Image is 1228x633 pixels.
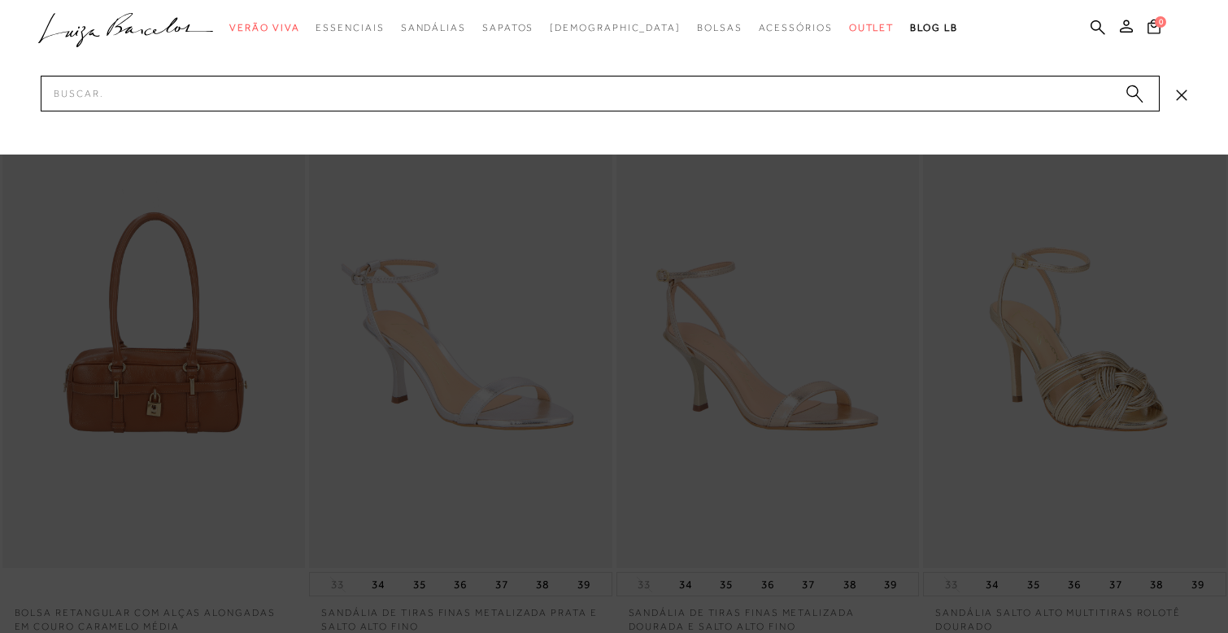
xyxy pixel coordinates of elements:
[849,13,895,43] a: categoryNavScreenReaderText
[849,22,895,33] span: Outlet
[229,22,299,33] span: Verão Viva
[550,13,681,43] a: noSubCategoriesText
[1155,16,1166,28] span: 0
[229,13,299,43] a: categoryNavScreenReaderText
[482,22,533,33] span: Sapatos
[910,22,957,33] span: BLOG LB
[759,13,833,43] a: categoryNavScreenReaderText
[316,22,384,33] span: Essenciais
[697,22,742,33] span: Bolsas
[401,13,466,43] a: categoryNavScreenReaderText
[316,13,384,43] a: categoryNavScreenReaderText
[759,22,833,33] span: Acessórios
[482,13,533,43] a: categoryNavScreenReaderText
[1143,18,1165,40] button: 0
[41,76,1160,111] input: Buscar.
[697,13,742,43] a: categoryNavScreenReaderText
[910,13,957,43] a: BLOG LB
[550,22,681,33] span: [DEMOGRAPHIC_DATA]
[401,22,466,33] span: Sandálias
